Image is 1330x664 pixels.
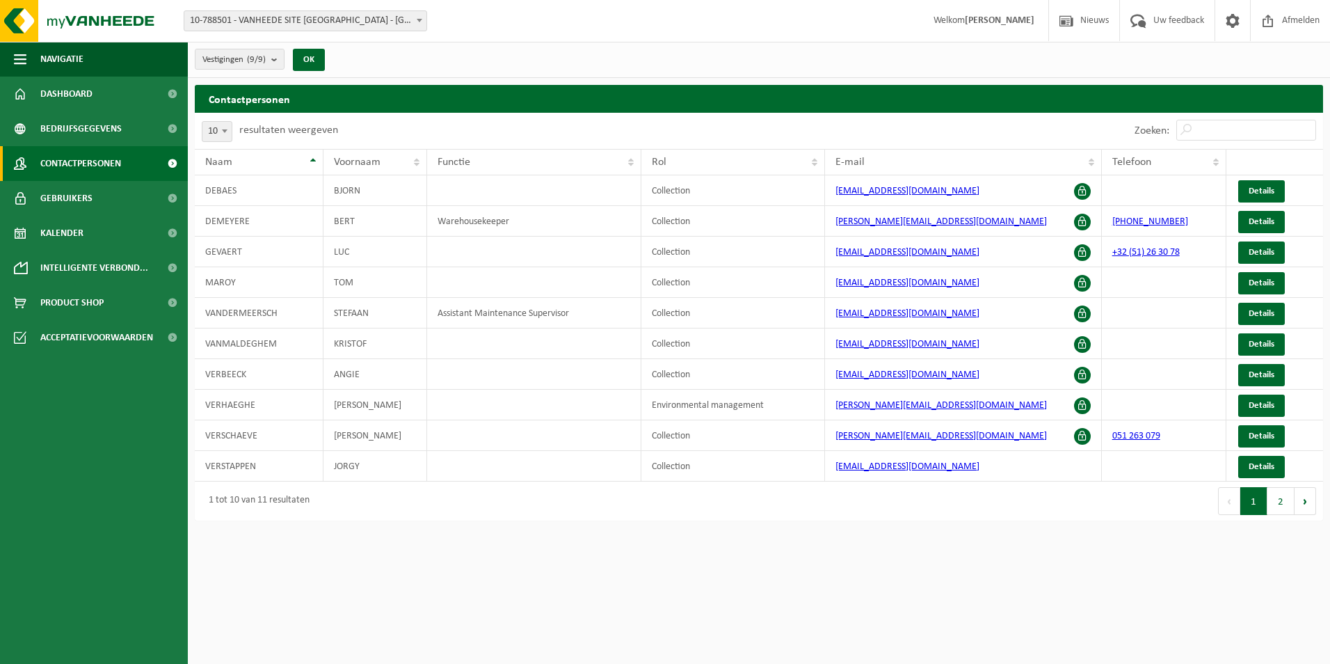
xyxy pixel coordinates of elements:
[40,181,93,216] span: Gebruikers
[835,461,979,472] a: [EMAIL_ADDRESS][DOMAIN_NAME]
[323,267,427,298] td: TOM
[195,420,323,451] td: VERSCHAEVE
[641,359,826,390] td: Collection
[1249,278,1274,287] span: Details
[195,267,323,298] td: MAROY
[1249,248,1274,257] span: Details
[1249,187,1274,196] span: Details
[1238,272,1285,294] a: Details
[40,111,122,146] span: Bedrijfsgegevens
[239,125,338,136] label: resultaten weergeven
[641,206,826,237] td: Collection
[323,298,427,329] td: STEFAAN
[323,329,427,359] td: KRISTOF
[641,329,826,359] td: Collection
[334,157,380,168] span: Voornaam
[202,489,310,514] div: 1 tot 10 van 11 resultaten
[1249,401,1274,410] span: Details
[202,49,266,70] span: Vestigingen
[1295,487,1316,515] button: Next
[835,308,979,319] a: [EMAIL_ADDRESS][DOMAIN_NAME]
[202,121,232,142] span: 10
[1238,211,1285,233] a: Details
[40,146,121,181] span: Contactpersonen
[1135,125,1169,136] label: Zoeken:
[835,157,865,168] span: E-mail
[835,431,1047,441] a: [PERSON_NAME][EMAIL_ADDRESS][DOMAIN_NAME]
[1249,462,1274,471] span: Details
[1112,431,1160,441] a: 051 263 079
[1267,487,1295,515] button: 2
[40,77,93,111] span: Dashboard
[1112,216,1188,227] a: [PHONE_NUMBER]
[438,157,470,168] span: Functie
[323,359,427,390] td: ANGIE
[202,122,232,141] span: 10
[1249,309,1274,318] span: Details
[195,359,323,390] td: VERBEECK
[652,157,666,168] span: Rol
[641,175,826,206] td: Collection
[1240,487,1267,515] button: 1
[184,11,426,31] span: 10-788501 - VANHEEDE SITE RUMBEKE - RUMBEKE
[40,251,148,285] span: Intelligente verbond...
[40,320,153,355] span: Acceptatievoorwaarden
[835,186,979,196] a: [EMAIL_ADDRESS][DOMAIN_NAME]
[1112,157,1151,168] span: Telefoon
[40,285,104,320] span: Product Shop
[40,42,83,77] span: Navigatie
[195,237,323,267] td: GEVAERT
[1238,333,1285,356] a: Details
[835,370,979,380] a: [EMAIL_ADDRESS][DOMAIN_NAME]
[205,157,232,168] span: Naam
[835,278,979,288] a: [EMAIL_ADDRESS][DOMAIN_NAME]
[323,237,427,267] td: LUC
[323,390,427,420] td: [PERSON_NAME]
[427,298,641,329] td: Assistant Maintenance Supervisor
[641,390,826,420] td: Environmental management
[184,10,427,31] span: 10-788501 - VANHEEDE SITE RUMBEKE - RUMBEKE
[293,49,325,71] button: OK
[641,451,826,482] td: Collection
[641,298,826,329] td: Collection
[1238,395,1285,417] a: Details
[1238,303,1285,325] a: Details
[323,420,427,451] td: [PERSON_NAME]
[195,298,323,329] td: VANDERMEERSCH
[1238,364,1285,386] a: Details
[40,216,83,251] span: Kalender
[1249,340,1274,349] span: Details
[323,206,427,237] td: BERT
[427,206,641,237] td: Warehousekeeper
[1238,456,1285,478] a: Details
[641,267,826,298] td: Collection
[195,390,323,420] td: VERHAEGHE
[1249,432,1274,441] span: Details
[835,339,979,349] a: [EMAIL_ADDRESS][DOMAIN_NAME]
[247,55,266,64] count: (9/9)
[1218,487,1240,515] button: Previous
[195,49,285,70] button: Vestigingen(9/9)
[1249,217,1274,226] span: Details
[641,237,826,267] td: Collection
[195,329,323,359] td: VANMALDEGHEM
[835,400,1047,411] a: [PERSON_NAME][EMAIL_ADDRESS][DOMAIN_NAME]
[195,451,323,482] td: VERSTAPPEN
[1238,242,1285,264] a: Details
[965,15,1034,26] strong: [PERSON_NAME]
[1238,180,1285,203] a: Details
[323,175,427,206] td: BJORN
[641,420,826,451] td: Collection
[1249,370,1274,379] span: Details
[195,85,1323,112] h2: Contactpersonen
[195,206,323,237] td: DEMEYERE
[1112,247,1180,258] a: +32 (51) 26 30 78
[195,175,323,206] td: DEBAES
[323,451,427,482] td: JORGY
[835,216,1047,227] a: [PERSON_NAME][EMAIL_ADDRESS][DOMAIN_NAME]
[835,247,979,258] a: [EMAIL_ADDRESS][DOMAIN_NAME]
[1238,425,1285,448] a: Details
